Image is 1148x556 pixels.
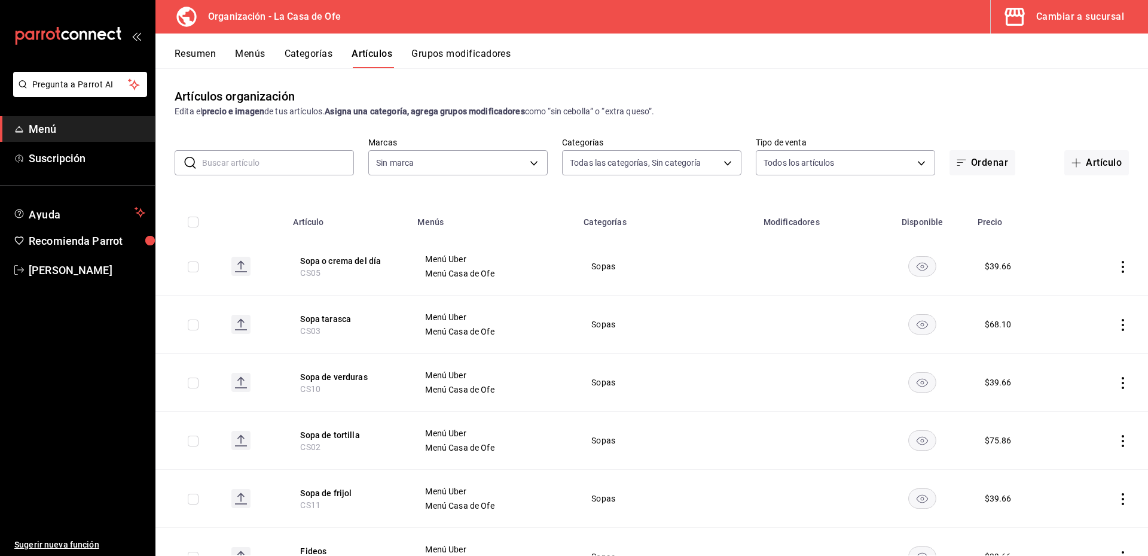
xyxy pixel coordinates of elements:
div: Cambiar a sucursal [1036,8,1124,25]
button: Artículo [1064,150,1129,175]
span: Menú Casa de Ofe [425,269,561,278]
div: $ 39.66 [985,260,1012,272]
span: Menú Casa de Ofe [425,327,561,336]
span: Menú Uber [425,487,561,496]
button: availability-product [908,314,936,335]
button: Resumen [175,48,216,68]
span: Menú Casa de Ofe [425,385,561,394]
th: Precio [970,199,1072,238]
button: actions [1117,319,1129,331]
div: $ 75.86 [985,435,1012,446]
button: availability-product [908,430,936,451]
button: edit-product-location [300,487,396,499]
button: Artículos [352,48,392,68]
span: CS02 [300,442,320,452]
th: Modificadores [756,199,875,238]
h3: Organización - La Casa de Ofe [199,10,341,24]
span: Pregunta a Parrot AI [32,78,129,91]
div: $ 68.10 [985,318,1012,330]
label: Categorías [562,138,741,147]
span: Menú Casa de Ofe [425,443,561,452]
button: open_drawer_menu [132,31,141,41]
span: CS10 [300,384,320,394]
button: actions [1117,261,1129,273]
span: Sopas [591,436,741,445]
button: actions [1117,493,1129,505]
th: Disponible [875,199,970,238]
button: edit-product-location [300,371,396,383]
strong: precio e imagen [202,107,264,116]
div: navigation tabs [175,48,1148,68]
label: Tipo de venta [756,138,935,147]
th: Artículo [286,199,410,238]
span: Todos los artículos [764,157,835,169]
strong: Asigna una categoría, agrega grupos modificadores [325,107,524,116]
span: Sopas [591,320,741,329]
span: Menú Uber [425,429,561,437]
input: Buscar artículo [202,151,354,175]
span: Sopas [591,378,741,387]
span: Sopas [591,494,741,503]
button: Grupos modificadores [411,48,511,68]
button: Ordenar [949,150,1015,175]
span: Suscripción [29,150,145,166]
button: availability-product [908,256,936,277]
span: Menú Casa de Ofe [425,502,561,510]
button: Menús [235,48,265,68]
div: Edita el de tus artículos. como “sin cebolla” o “extra queso”. [175,105,1129,118]
button: Categorías [285,48,333,68]
span: Sin marca [376,157,414,169]
span: Todas las categorías, Sin categoría [570,157,701,169]
button: edit-product-location [300,313,396,325]
th: Menús [410,199,576,238]
span: CS03 [300,326,320,336]
span: Sugerir nueva función [14,539,145,551]
th: Categorías [576,199,756,238]
span: Menú Uber [425,371,561,379]
span: Menú Uber [425,313,561,321]
button: availability-product [908,488,936,509]
button: edit-product-location [300,255,396,267]
span: Menú Uber [425,545,561,554]
span: CS11 [300,500,320,510]
button: availability-product [908,372,936,393]
span: Ayuda [29,205,130,220]
span: Menú Uber [425,255,561,263]
label: Marcas [368,138,548,147]
a: Pregunta a Parrot AI [8,87,147,99]
span: Menú [29,121,145,137]
div: Artículos organización [175,87,295,105]
button: edit-product-location [300,429,396,441]
span: Recomienda Parrot [29,233,145,249]
button: Pregunta a Parrot AI [13,72,147,97]
div: $ 39.66 [985,493,1012,505]
div: $ 39.66 [985,376,1012,388]
button: actions [1117,435,1129,447]
span: CS05 [300,268,320,278]
span: [PERSON_NAME] [29,262,145,278]
button: actions [1117,377,1129,389]
span: Sopas [591,262,741,271]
